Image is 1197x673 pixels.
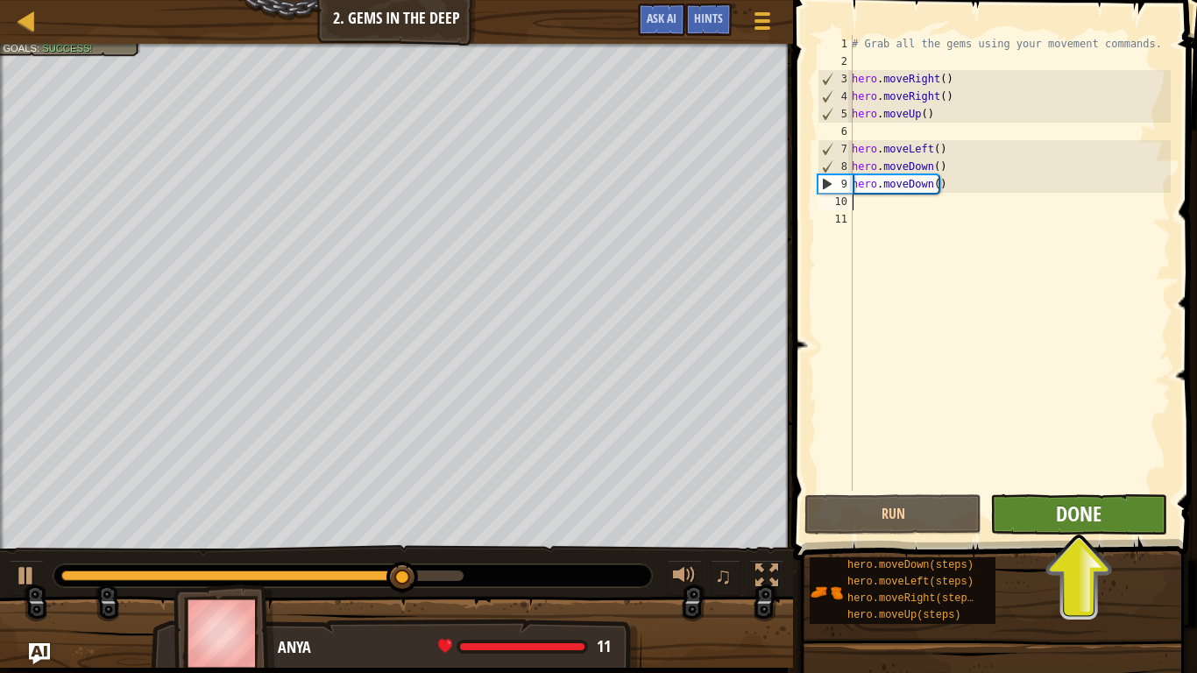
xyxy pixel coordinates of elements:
[749,560,784,596] button: Toggle fullscreen
[647,10,676,26] span: Ask AI
[847,576,974,588] span: hero.moveLeft(steps)
[818,70,853,88] div: 3
[818,175,853,193] div: 9
[818,140,853,158] div: 7
[818,105,853,123] div: 5
[29,643,50,664] button: Ask AI
[818,210,853,228] div: 11
[597,635,611,657] span: 11
[847,559,974,571] span: hero.moveDown(steps)
[818,123,853,140] div: 6
[711,560,740,596] button: ♫
[818,158,853,175] div: 8
[667,560,702,596] button: Adjust volume
[714,563,732,589] span: ♫
[694,10,723,26] span: Hints
[847,609,961,621] span: hero.moveUp(steps)
[804,494,981,535] button: Run
[990,494,1167,535] button: Done
[638,4,685,36] button: Ask AI
[810,576,843,609] img: portrait.png
[9,560,44,596] button: Ctrl + P: Play
[438,639,611,655] div: health: 11 / 11
[278,636,624,659] div: Anya
[818,193,853,210] div: 10
[818,35,853,53] div: 1
[847,592,980,605] span: hero.moveRight(steps)
[818,53,853,70] div: 2
[1056,499,1101,528] span: Done
[818,88,853,105] div: 4
[740,4,784,45] button: Show game menu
